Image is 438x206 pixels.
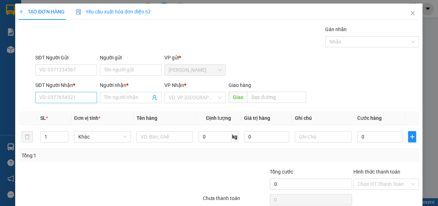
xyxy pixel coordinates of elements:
span: Cước hàng [357,115,382,121]
span: Yêu cầu xuất hóa đơn điện tử [76,9,151,14]
span: Giao [229,92,248,103]
input: Dọc đường [248,92,306,103]
span: Bảo Lộc [169,65,222,75]
b: Công ty TNHH [PERSON_NAME] [29,9,105,36]
label: Gán nhãn [326,27,347,32]
span: Tên hàng [136,115,157,121]
h2: BLC1309250001 [4,41,59,53]
div: Người nhận [100,81,162,89]
input: 0 [244,131,290,142]
span: Đơn vị tính [74,115,101,121]
span: plus [409,134,416,140]
span: Giao hàng [229,82,251,88]
div: SĐT Người Nhận [36,81,97,89]
span: SL [40,115,46,121]
span: plus [19,9,24,14]
th: Ghi chú [292,111,355,125]
span: Tổng cước [270,169,293,175]
span: user-add [152,95,157,100]
span: Giá trị hàng [244,115,270,121]
div: Người gửi [100,54,162,61]
b: [DOMAIN_NAME] [94,6,170,17]
button: Close [403,4,423,23]
label: Hình thức thanh toán [354,169,401,175]
div: Tổng: 1 [22,152,170,159]
button: plus [408,131,416,142]
div: VP gửi [164,54,226,61]
h1: Giao dọc đường [37,41,203,65]
span: close [410,10,416,16]
img: icon [76,9,82,15]
span: Định lượng [206,115,231,121]
span: kg [231,131,238,142]
span: Khác [79,131,127,142]
input: Ghi Chú [295,131,352,142]
span: TẠO ĐƠN HÀNG [19,9,65,14]
div: SĐT Người Gửi [36,54,97,61]
input: VD: Bàn, Ghế [136,131,193,142]
button: delete [22,131,33,142]
span: VP Nhận [164,82,184,88]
